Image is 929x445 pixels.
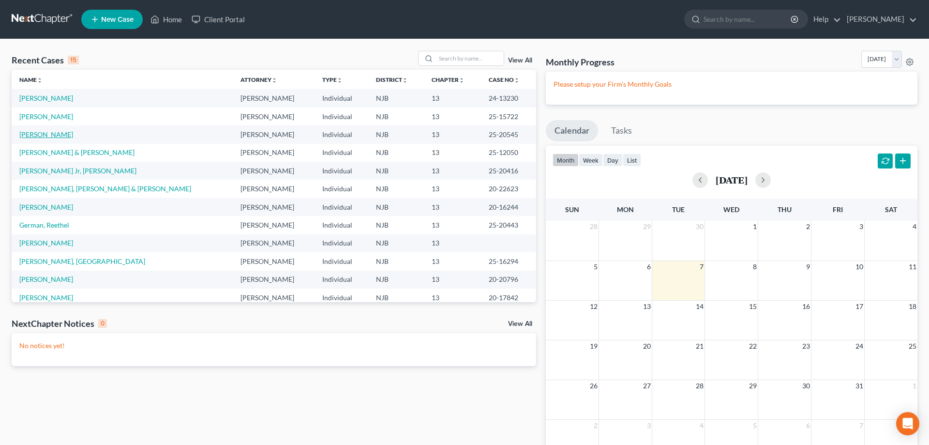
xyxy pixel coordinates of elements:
[19,275,73,283] a: [PERSON_NAME]
[508,57,532,64] a: View All
[233,162,315,180] td: [PERSON_NAME]
[805,221,811,232] span: 2
[885,205,897,214] span: Sat
[233,271,315,289] td: [PERSON_NAME]
[233,107,315,125] td: [PERSON_NAME]
[12,54,79,66] div: Recent Cases
[854,380,864,392] span: 31
[424,271,481,289] td: 13
[854,340,864,352] span: 24
[424,125,481,143] td: 13
[695,380,704,392] span: 28
[187,11,250,28] a: Client Portal
[233,180,315,198] td: [PERSON_NAME]
[315,252,368,270] td: Individual
[424,234,481,252] td: 13
[481,180,536,198] td: 20-22623
[805,261,811,273] span: 9
[424,162,481,180] td: 13
[376,76,408,83] a: Districtunfold_more
[603,153,623,167] button: day
[68,56,79,64] div: 15
[368,162,424,180] td: NJB
[554,79,910,89] p: Please setup your Firm's Monthly Goals
[315,89,368,107] td: Individual
[424,216,481,234] td: 13
[642,301,652,312] span: 13
[368,234,424,252] td: NJB
[315,289,368,307] td: Individual
[589,301,599,312] span: 12
[368,125,424,143] td: NJB
[833,205,843,214] span: Fri
[337,77,343,83] i: unfold_more
[642,221,652,232] span: 29
[315,234,368,252] td: Individual
[240,76,277,83] a: Attorneyunfold_more
[489,76,520,83] a: Case Nounfold_more
[12,318,107,329] div: NextChapter Notices
[896,412,919,435] div: Open Intercom Messenger
[809,11,841,28] a: Help
[723,205,739,214] span: Wed
[642,340,652,352] span: 20
[481,216,536,234] td: 25-20443
[589,380,599,392] span: 26
[424,180,481,198] td: 13
[514,77,520,83] i: unfold_more
[424,89,481,107] td: 13
[315,107,368,125] td: Individual
[623,153,641,167] button: list
[908,340,917,352] span: 25
[908,261,917,273] span: 11
[858,221,864,232] span: 3
[481,289,536,307] td: 20-17842
[368,89,424,107] td: NJB
[19,148,135,156] a: [PERSON_NAME] & [PERSON_NAME]
[481,125,536,143] td: 25-20545
[424,252,481,270] td: 13
[368,289,424,307] td: NJB
[19,94,73,102] a: [PERSON_NAME]
[508,321,532,327] a: View All
[481,89,536,107] td: 24-13230
[602,120,641,141] a: Tasks
[233,252,315,270] td: [PERSON_NAME]
[481,107,536,125] td: 25-15722
[593,420,599,431] span: 2
[368,216,424,234] td: NJB
[19,112,73,121] a: [PERSON_NAME]
[642,380,652,392] span: 27
[854,261,864,273] span: 10
[19,293,73,302] a: [PERSON_NAME]
[805,420,811,431] span: 6
[37,77,43,83] i: unfold_more
[481,144,536,162] td: 25-12050
[695,301,704,312] span: 14
[436,51,504,65] input: Search by name...
[424,144,481,162] td: 13
[589,340,599,352] span: 19
[101,16,134,23] span: New Case
[19,76,43,83] a: Nameunfold_more
[695,340,704,352] span: 21
[19,167,136,175] a: [PERSON_NAME] Jr, [PERSON_NAME]
[481,252,536,270] td: 25-16294
[801,301,811,312] span: 16
[854,301,864,312] span: 17
[579,153,603,167] button: week
[748,380,758,392] span: 29
[716,175,748,185] h2: [DATE]
[565,205,579,214] span: Sun
[368,252,424,270] td: NJB
[315,144,368,162] td: Individual
[752,420,758,431] span: 5
[801,340,811,352] span: 23
[617,205,634,214] span: Mon
[699,420,704,431] span: 4
[459,77,464,83] i: unfold_more
[19,257,145,265] a: [PERSON_NAME], [GEOGRAPHIC_DATA]
[368,180,424,198] td: NJB
[748,301,758,312] span: 15
[424,198,481,216] td: 13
